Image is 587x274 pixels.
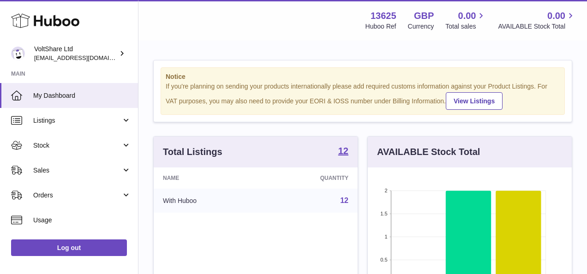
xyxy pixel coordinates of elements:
[446,92,503,110] a: View Listings
[33,166,121,175] span: Sales
[163,146,222,158] h3: Total Listings
[11,239,127,256] a: Log out
[33,141,121,150] span: Stock
[498,10,576,31] a: 0.00 AVAILABLE Stock Total
[33,191,121,200] span: Orders
[34,54,136,61] span: [EMAIL_ADDRESS][DOMAIN_NAME]
[34,45,117,62] div: VoltShare Ltd
[365,22,396,31] div: Huboo Ref
[33,216,131,225] span: Usage
[445,22,486,31] span: Total sales
[384,188,387,193] text: 2
[547,10,565,22] span: 0.00
[408,22,434,31] div: Currency
[371,10,396,22] strong: 13625
[338,146,348,157] a: 12
[33,91,131,100] span: My Dashboard
[445,10,486,31] a: 0.00 Total sales
[11,47,25,60] img: info@voltshare.co.uk
[458,10,476,22] span: 0.00
[414,10,434,22] strong: GBP
[377,146,480,158] h3: AVAILABLE Stock Total
[261,167,358,189] th: Quantity
[338,146,348,155] strong: 12
[154,189,261,213] td: With Huboo
[340,197,348,204] a: 12
[166,82,560,110] div: If you're planning on sending your products internationally please add required customs informati...
[154,167,261,189] th: Name
[33,116,121,125] span: Listings
[380,211,387,216] text: 1.5
[166,72,560,81] strong: Notice
[380,257,387,262] text: 0.5
[498,22,576,31] span: AVAILABLE Stock Total
[384,234,387,239] text: 1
